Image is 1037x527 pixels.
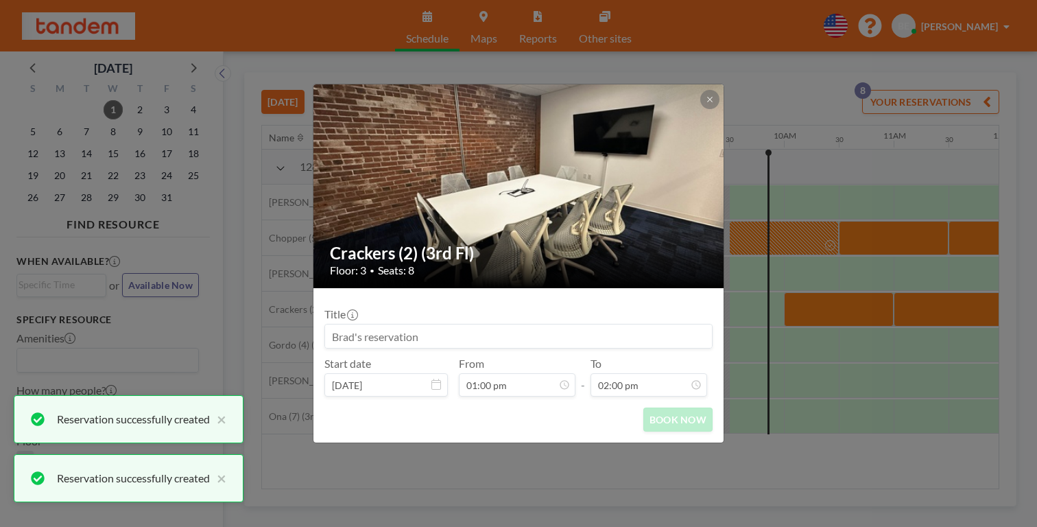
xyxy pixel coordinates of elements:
[57,411,210,428] div: Reservation successfully created
[643,408,713,432] button: BOOK NOW
[378,263,414,277] span: Seats: 8
[330,243,708,263] h2: Crackers (2) (3rd Fl)
[324,357,371,371] label: Start date
[210,411,226,428] button: close
[370,266,374,276] span: •
[210,470,226,487] button: close
[591,357,601,371] label: To
[581,362,585,392] span: -
[459,357,484,371] label: From
[330,263,366,277] span: Floor: 3
[325,325,712,348] input: Brad's reservation
[324,307,357,321] label: Title
[313,32,725,340] img: 537.jpg
[57,470,210,487] div: Reservation successfully created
